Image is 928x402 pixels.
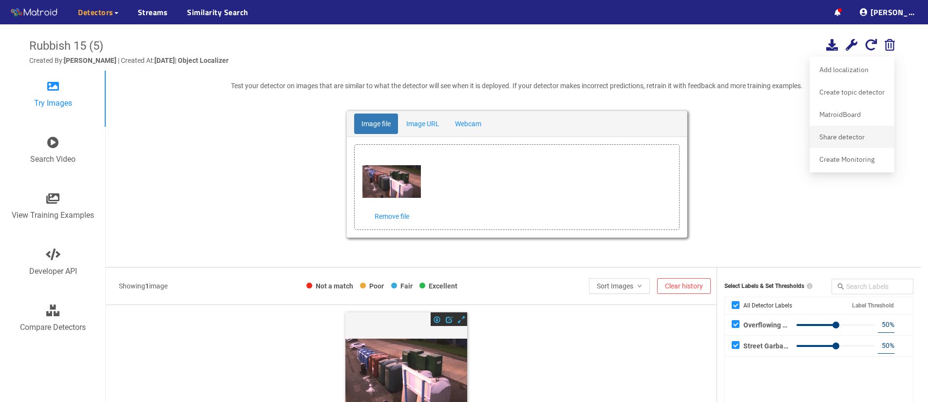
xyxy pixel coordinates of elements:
[316,282,353,290] span: Not a match
[354,114,398,134] a: Image file
[369,282,384,290] span: Poor
[807,283,813,289] span: info-circle
[657,278,711,294] button: Clear history
[187,6,248,18] a: Similarity Search
[665,281,703,291] span: Clear history
[400,282,413,290] span: Fair
[589,278,650,294] button: Sort Imagesdown
[429,282,457,290] span: Excellent
[890,317,894,332] span: %
[815,151,889,168] div: Create Monitoring
[154,57,175,64] span: [DATE]
[30,153,76,165] p: Search Video
[10,5,58,20] img: Matroid logo
[29,39,103,53] span: Rubbish 15 (5)
[815,83,889,101] div: Create topic detector
[846,281,898,292] input: Search Labels
[20,321,86,333] p: Compare Detectors
[34,97,72,109] p: Try Images
[743,320,790,330] div: Overflowing Garbage
[149,282,168,290] span: image
[815,61,889,78] div: Add localization
[890,338,894,353] span: %
[64,57,118,64] span: [PERSON_NAME]
[724,282,804,291] strong: Select Labels & Set Thresholds
[743,341,790,351] div: Street Garbage
[12,209,94,221] p: View Training Examples
[597,281,633,291] span: Sort Images
[145,282,149,290] b: 1
[815,106,889,123] div: MatroidBoard
[448,114,489,134] a: Webcam
[815,128,889,146] div: Share detector
[362,211,421,222] a: Remove file
[138,6,168,18] a: Streams
[739,301,796,310] span: All Detector Labels
[399,114,447,134] a: Image URL
[29,265,77,277] p: Developer API
[852,297,894,314] strong: Label Threshold
[637,284,642,289] span: down
[29,55,228,66] p: Created By: | Created At: |
[106,71,928,101] div: Test your detector on images that are similar to what the detector will see when it is deployed. ...
[78,6,114,18] span: Detectors
[837,283,844,290] span: search
[119,282,145,290] span: Showing
[178,57,228,64] span: Object Localizer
